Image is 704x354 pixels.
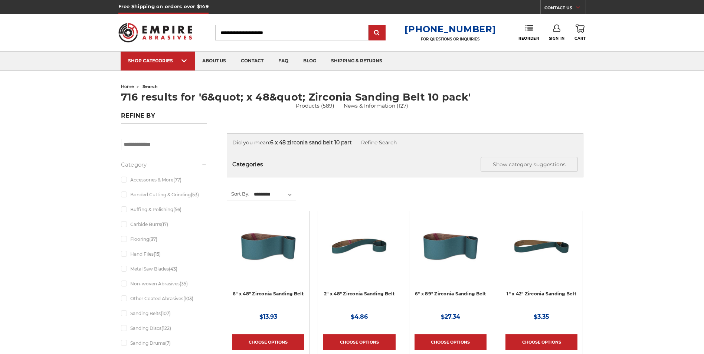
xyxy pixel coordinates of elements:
span: search [143,84,158,89]
span: Reorder [518,36,539,41]
a: 2" x 48" Sanding Belt - Zirconia [323,216,395,288]
div: Did you mean: [232,139,578,147]
a: blog [296,52,324,71]
img: 2" x 48" Sanding Belt - Zirconia [330,216,389,276]
h5: Categories [232,157,578,172]
span: Cart [574,36,586,41]
a: CONTACT US [544,4,586,14]
h5: Refine by [121,112,207,124]
a: Choose Options [415,334,487,350]
a: Reorder [518,24,539,40]
a: 6" x 48" Zirconia Sanding Belt [233,291,304,296]
a: 1" x 42" Zirconia Belt [505,216,577,288]
a: shipping & returns [324,52,390,71]
a: faq [271,52,296,71]
a: Choose Options [232,334,304,350]
select: Sort By: [253,189,296,200]
a: about us [195,52,233,71]
a: Products (589) [296,102,334,109]
h1: 716 results for '6&quot; x 48&quot; Zirconia Sanding Belt 10 pack' [121,92,583,102]
a: Refine Search [361,139,397,146]
input: Submit [370,26,384,40]
a: home [121,84,134,89]
span: Sign In [549,36,565,41]
strong: 6 x 48 zirconia sand belt 10 part [270,139,352,146]
a: 2" x 48" Zirconia Sanding Belt [324,291,395,296]
span: $4.86 [351,313,368,320]
a: Choose Options [323,334,395,350]
a: [PHONE_NUMBER] [405,24,496,35]
a: Cart [574,24,586,41]
img: 6" x 89" Zirconia Sanding Belt [421,216,480,276]
div: SHOP CATEGORIES [128,58,187,63]
img: Empire Abrasives [118,18,193,47]
a: 6" x 89" Zirconia Sanding Belt [415,291,486,296]
span: $3.35 [534,313,549,320]
a: 6" x 48" Zirconia Sanding Belt [232,216,304,288]
a: contact [233,52,271,71]
p: FOR QUESTIONS OR INQUIRIES [405,37,496,42]
a: 1" x 42" Zirconia Sanding Belt [507,291,576,296]
a: News & Information (127) [344,102,408,110]
img: 6" x 48" Zirconia Sanding Belt [239,216,298,276]
img: 1" x 42" Zirconia Belt [512,216,571,276]
label: Sort By: [227,188,249,199]
button: Show category suggestions [481,157,578,172]
h5: Category [121,160,207,169]
span: $27.34 [441,313,460,320]
a: 6" x 89" Zirconia Sanding Belt [415,216,487,288]
a: Choose Options [505,334,577,350]
span: $13.93 [259,313,277,320]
